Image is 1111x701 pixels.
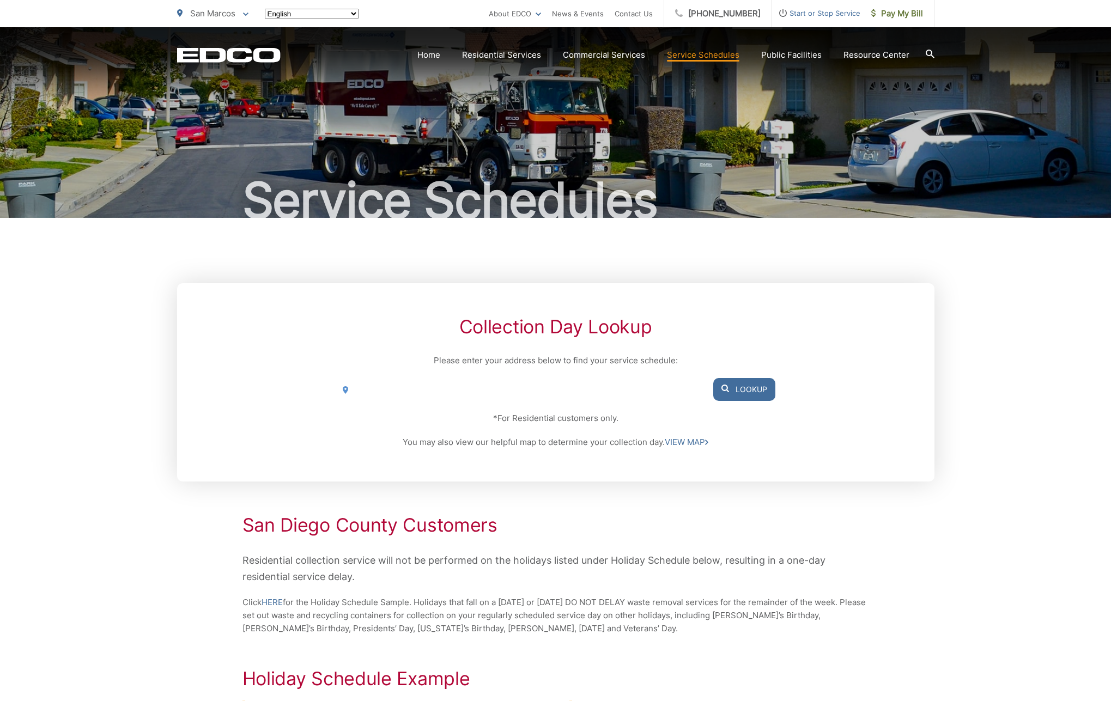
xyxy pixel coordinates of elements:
h2: San Diego County Customers [242,514,869,536]
button: Lookup [713,378,775,401]
p: Click for the Holiday Schedule Sample. Holidays that fall on a [DATE] or [DATE] DO NOT DELAY wast... [242,596,869,635]
a: Contact Us [615,7,653,20]
a: Residential Services [462,48,541,62]
p: *For Residential customers only. [336,412,775,425]
a: Public Facilities [761,48,822,62]
a: News & Events [552,7,604,20]
select: Select a language [265,9,359,19]
a: Commercial Services [563,48,645,62]
a: Resource Center [843,48,909,62]
p: Residential collection service will not be performed on the holidays listed under Holiday Schedul... [242,552,869,585]
h2: Collection Day Lookup [336,316,775,338]
a: EDCD logo. Return to the homepage. [177,47,281,63]
span: San Marcos [190,8,235,19]
p: You may also view our helpful map to determine your collection day. [336,436,775,449]
span: Pay My Bill [871,7,923,20]
p: Please enter your address below to find your service schedule: [336,354,775,367]
a: Home [417,48,440,62]
a: HERE [262,596,283,609]
a: About EDCO [489,7,541,20]
a: VIEW MAP [665,436,708,449]
a: Service Schedules [667,48,739,62]
h1: Service Schedules [177,173,934,228]
h2: Holiday Schedule Example [242,668,869,690]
